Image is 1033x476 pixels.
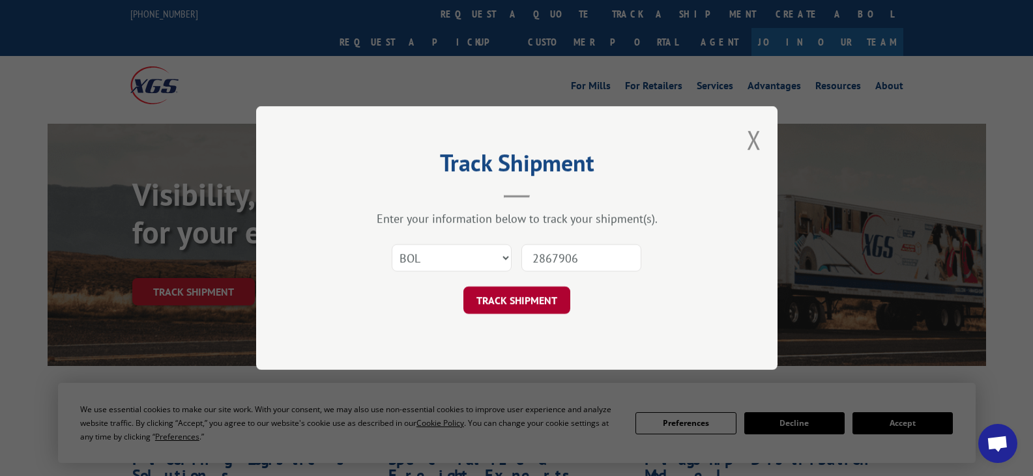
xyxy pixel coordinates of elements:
button: Close modal [747,122,761,157]
div: Open chat [978,424,1017,463]
button: TRACK SHIPMENT [463,287,570,314]
input: Number(s) [521,244,641,272]
h2: Track Shipment [321,154,712,178]
div: Enter your information below to track your shipment(s). [321,211,712,226]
